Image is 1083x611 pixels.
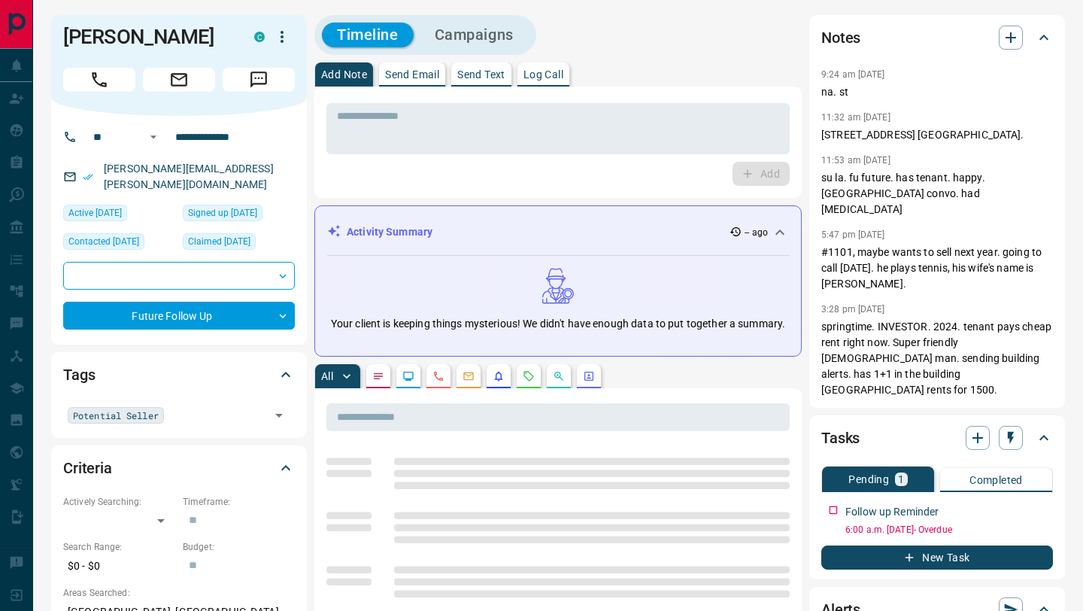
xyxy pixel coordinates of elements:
[821,319,1053,398] p: springtime. INVESTOR. 2024. tenant pays cheap rent right now. Super friendly [DEMOGRAPHIC_DATA] m...
[183,233,295,254] div: Sat Oct 14 2023
[331,316,785,332] p: Your client is keeping things mysterious! We didn't have enough data to put together a summary.
[183,205,295,226] div: Fri Oct 13 2023
[848,474,889,485] p: Pending
[821,112,890,123] p: 11:32 am [DATE]
[432,370,444,382] svg: Calls
[63,495,175,509] p: Actively Searching:
[821,155,890,166] p: 11:53 am [DATE]
[183,540,295,554] p: Budget:
[63,357,295,393] div: Tags
[63,205,175,226] div: Fri Oct 13 2023
[821,20,1053,56] div: Notes
[68,234,139,249] span: Contacted [DATE]
[63,586,295,600] p: Areas Searched:
[104,163,274,190] a: [PERSON_NAME][EMAIL_ADDRESS][PERSON_NAME][DOMAIN_NAME]
[63,450,295,486] div: Criteria
[63,233,175,254] div: Tue Aug 19 2025
[457,69,505,80] p: Send Text
[821,26,860,50] h2: Notes
[523,370,535,382] svg: Requests
[523,69,563,80] p: Log Call
[583,370,595,382] svg: Agent Actions
[845,504,939,520] p: Follow up Reminder
[63,68,135,92] span: Call
[322,23,414,47] button: Timeline
[188,234,250,249] span: Claimed [DATE]
[402,370,414,382] svg: Lead Browsing Activity
[63,456,112,480] h2: Criteria
[493,370,505,382] svg: Listing Alerts
[420,23,529,47] button: Campaigns
[63,554,175,579] p: $0 - $0
[321,371,333,381] p: All
[821,69,885,80] p: 9:24 am [DATE]
[68,205,122,220] span: Active [DATE]
[73,408,159,423] span: Potential Seller
[463,370,475,382] svg: Emails
[254,32,265,42] div: condos.ca
[821,84,1053,100] p: na. st
[745,226,768,239] p: -- ago
[144,128,162,146] button: Open
[223,68,295,92] span: Message
[63,540,175,554] p: Search Range:
[553,370,565,382] svg: Opportunities
[821,245,1053,292] p: #1101, maybe wants to sell next year. going to call [DATE]. he plays tennis, his wife's name is [...
[63,302,295,330] div: Future Follow Up
[83,172,93,182] svg: Email Verified
[63,363,95,387] h2: Tags
[898,474,904,485] p: 1
[821,170,1053,217] p: su la. fu future. has tenant. happy. [GEOGRAPHIC_DATA] convo. had [MEDICAL_DATA]
[143,68,215,92] span: Email
[821,426,860,450] h2: Tasks
[321,69,367,80] p: Add Note
[183,495,295,509] p: Timeframe:
[821,127,1053,143] p: [STREET_ADDRESS] [GEOGRAPHIC_DATA].
[188,205,257,220] span: Signed up [DATE]
[821,304,885,315] p: 3:28 pm [DATE]
[268,405,290,426] button: Open
[969,475,1023,485] p: Completed
[845,523,1053,537] p: 6:00 a.m. [DATE] - Overdue
[327,218,789,246] div: Activity Summary-- ago
[821,420,1053,456] div: Tasks
[821,230,885,240] p: 5:47 pm [DATE]
[63,25,232,49] h1: [PERSON_NAME]
[385,69,439,80] p: Send Email
[821,546,1053,570] button: New Task
[372,370,384,382] svg: Notes
[347,224,432,240] p: Activity Summary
